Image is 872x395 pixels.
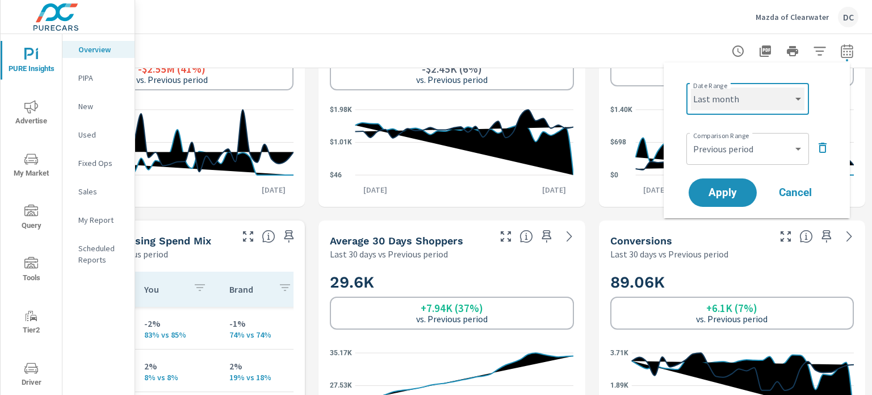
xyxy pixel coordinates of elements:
[355,184,395,196] p: [DATE]
[144,373,211,382] p: 8% vs 8%
[610,139,626,147] text: $698
[799,230,813,243] span: The number of dealer-specified goals completed by a visitor. [Source: This data is provided by th...
[416,74,488,85] p: vs. Previous period
[144,284,184,295] p: You
[838,7,858,27] div: DC
[280,227,298,246] span: Save this to your personalized report
[262,230,275,243] span: This table looks at how you compare to the amount of budget you spend per channel as opposed to y...
[422,63,482,74] h6: -$2.45K (6%)
[610,106,632,114] text: $1.40K
[62,41,135,58] div: Overview
[62,240,135,268] div: Scheduled Reports
[781,40,804,63] button: Print Report
[330,171,342,179] text: $46
[610,272,854,292] h2: 89.06K
[635,184,675,196] p: [DATE]
[416,314,488,324] p: vs. Previous period
[756,12,829,22] p: Mazda of Clearwater
[4,309,58,337] span: Tier2
[229,373,296,382] p: 19% vs 18%
[62,69,135,86] div: PIPA
[62,211,135,228] div: My Report
[239,227,257,246] button: Make Fullscreen
[138,63,206,74] h6: -$2.55M (41%)
[62,98,135,115] div: New
[330,106,352,114] text: $1.98K
[610,171,618,179] text: $0
[610,235,672,247] h5: Conversions
[78,243,125,265] p: Scheduled Reports
[777,227,795,246] button: Make Fullscreen
[4,257,58,285] span: Tools
[229,330,296,339] p: 74% vs 74%
[421,302,483,314] h6: +7.94K (37%)
[78,186,125,197] p: Sales
[840,227,858,246] a: See more details in report
[78,214,125,226] p: My Report
[78,44,125,55] p: Overview
[78,129,125,140] p: Used
[808,40,831,63] button: Apply Filters
[330,349,352,357] text: 35.17K
[144,359,211,373] p: 2%
[754,40,777,63] button: "Export Report to PDF"
[4,100,58,128] span: Advertise
[330,382,352,390] text: 27.53K
[4,205,58,232] span: Query
[689,178,757,207] button: Apply
[519,230,533,243] span: A rolling 30 day total of daily Shoppers on the dealership website, averaged over the selected da...
[696,314,768,324] p: vs. Previous period
[761,178,829,207] button: Cancel
[330,139,352,147] text: $1.01K
[836,40,858,63] button: Select Date Range
[610,349,628,357] text: 3.71K
[706,302,757,314] h6: +6.1K (7%)
[4,361,58,389] span: Driver
[560,227,578,246] a: See more details in report
[78,157,125,169] p: Fixed Ops
[144,330,211,339] p: 83% vs 85%
[229,359,296,373] p: 2%
[144,317,211,330] p: -2%
[330,272,573,292] h2: 29.6K
[229,284,269,295] p: Brand
[700,188,745,198] span: Apply
[538,227,556,246] span: Save this to your personalized report
[62,183,135,200] div: Sales
[773,188,818,198] span: Cancel
[229,317,296,330] p: -1%
[78,101,125,112] p: New
[330,247,448,261] p: Last 30 days vs Previous period
[534,184,574,196] p: [DATE]
[62,155,135,172] div: Fixed Ops
[4,152,58,180] span: My Market
[78,72,125,84] p: PIPA
[136,74,208,85] p: vs. Previous period
[254,184,294,196] p: [DATE]
[610,247,728,261] p: Last 30 days vs Previous period
[610,382,628,390] text: 1.89K
[62,126,135,143] div: Used
[330,235,463,247] h5: Average 30 Days Shoppers
[497,227,515,246] button: Make Fullscreen
[4,48,58,76] span: PURE Insights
